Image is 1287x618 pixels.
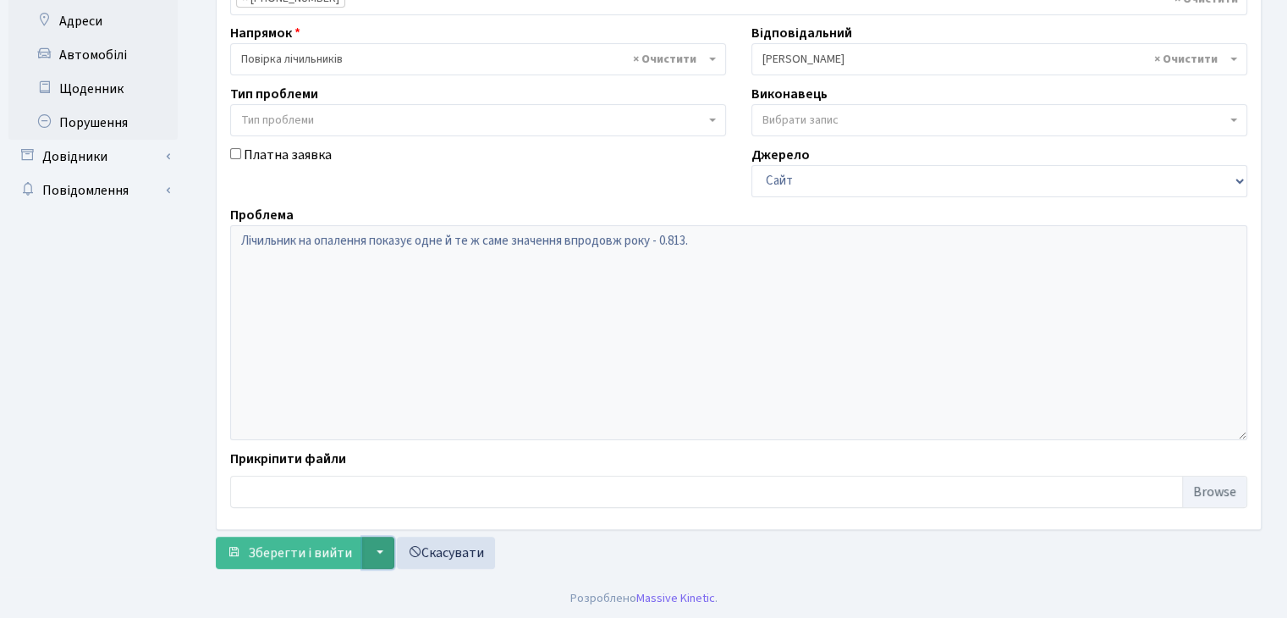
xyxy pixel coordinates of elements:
span: Видалити всі елементи [633,51,696,68]
a: Massive Kinetic [636,589,715,607]
span: Тип проблеми [241,112,314,129]
span: Літвиненко Дмитро [762,51,1226,68]
span: Вибрати запис [762,112,839,129]
label: Проблема [230,205,294,225]
a: Порушення [8,106,178,140]
textarea: Лічильник на опалення показує одне й те ж саме значення впродовж року - 0.813. [230,225,1247,440]
label: Прикріпити файли [230,449,346,469]
a: Повідомлення [8,174,178,207]
a: Адреси [8,4,178,38]
a: Щоденник [8,72,178,106]
a: Автомобілі [8,38,178,72]
span: Видалити всі елементи [1154,51,1218,68]
span: Повірка лічильників [241,51,705,68]
label: Тип проблеми [230,84,318,104]
label: Джерело [751,145,810,165]
span: Зберегти і вийти [248,544,352,562]
span: Літвиненко Дмитро [751,43,1247,75]
label: Напрямок [230,23,300,43]
a: Скасувати [397,537,495,569]
label: Виконавець [751,84,828,104]
div: Розроблено . [570,589,718,608]
span: Повірка лічильників [230,43,726,75]
a: Довідники [8,140,178,174]
label: Відповідальний [751,23,852,43]
label: Платна заявка [244,145,332,165]
button: Зберегти і вийти [216,537,363,569]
